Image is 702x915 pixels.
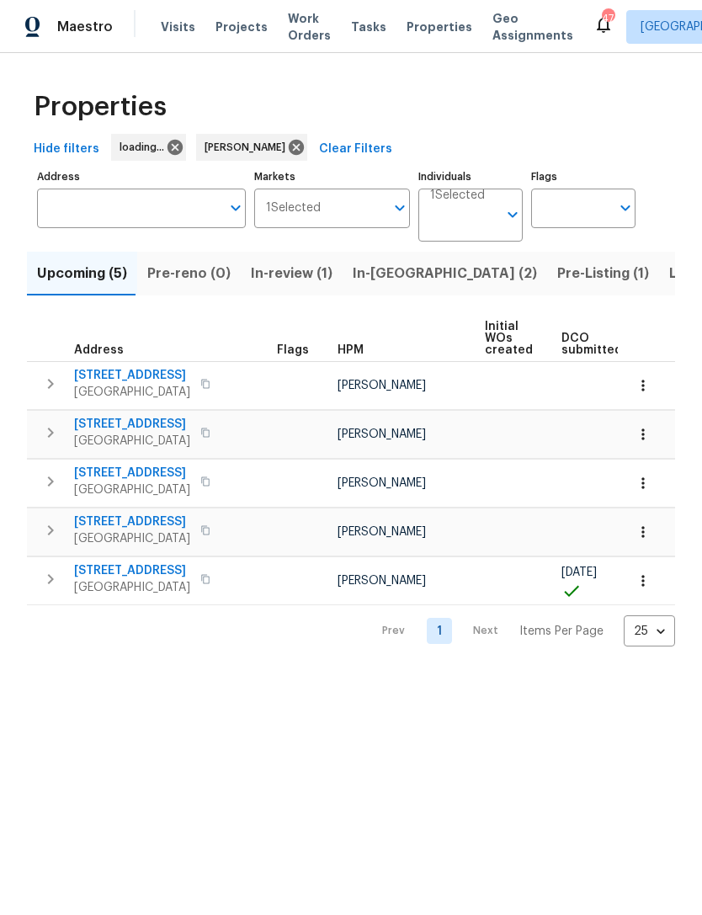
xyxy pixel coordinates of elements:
a: Goto page 1 [427,618,452,644]
nav: Pagination Navigation [366,615,675,646]
span: Work Orders [288,10,331,44]
span: Visits [161,19,195,35]
span: [STREET_ADDRESS] [74,513,190,530]
span: [PERSON_NAME] [338,477,426,489]
span: Properties [34,98,167,115]
span: In-[GEOGRAPHIC_DATA] (2) [353,262,537,285]
span: Initial WOs created [485,321,533,356]
span: [STREET_ADDRESS] [74,367,190,384]
span: Tasks [351,21,386,33]
span: Upcoming (5) [37,262,127,285]
span: Projects [215,19,268,35]
span: [PERSON_NAME] [338,380,426,391]
span: Geo Assignments [492,10,573,44]
label: Address [37,172,246,182]
label: Individuals [418,172,523,182]
div: loading... [111,134,186,161]
span: Maestro [57,19,113,35]
div: 25 [624,609,675,653]
span: Clear Filters [319,139,392,160]
span: [PERSON_NAME] [338,575,426,587]
span: Flags [277,344,309,356]
label: Markets [254,172,411,182]
span: [PERSON_NAME] [205,139,292,156]
span: Pre-Listing (1) [557,262,649,285]
span: loading... [120,139,171,156]
span: [GEOGRAPHIC_DATA] [74,384,190,401]
span: Address [74,344,124,356]
span: DCO submitted [561,332,622,356]
span: Pre-reno (0) [147,262,231,285]
div: 47 [602,10,614,27]
span: [PERSON_NAME] [338,526,426,538]
span: [STREET_ADDRESS] [74,562,190,579]
span: Hide filters [34,139,99,160]
span: [GEOGRAPHIC_DATA] [74,433,190,450]
div: [PERSON_NAME] [196,134,307,161]
button: Open [224,196,247,220]
span: [STREET_ADDRESS] [74,465,190,481]
span: HPM [338,344,364,356]
button: Open [501,203,524,226]
span: In-review (1) [251,262,332,285]
span: [STREET_ADDRESS] [74,416,190,433]
p: Items Per Page [519,623,604,640]
span: [DATE] [561,567,597,578]
label: Flags [531,172,636,182]
button: Open [614,196,637,220]
button: Hide filters [27,134,106,165]
span: [GEOGRAPHIC_DATA] [74,579,190,596]
span: [PERSON_NAME] [338,428,426,440]
span: [GEOGRAPHIC_DATA] [74,530,190,547]
span: [GEOGRAPHIC_DATA] [74,481,190,498]
button: Open [388,196,412,220]
span: 1 Selected [430,189,485,203]
span: Properties [407,19,472,35]
span: 1 Selected [266,201,321,215]
button: Clear Filters [312,134,399,165]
